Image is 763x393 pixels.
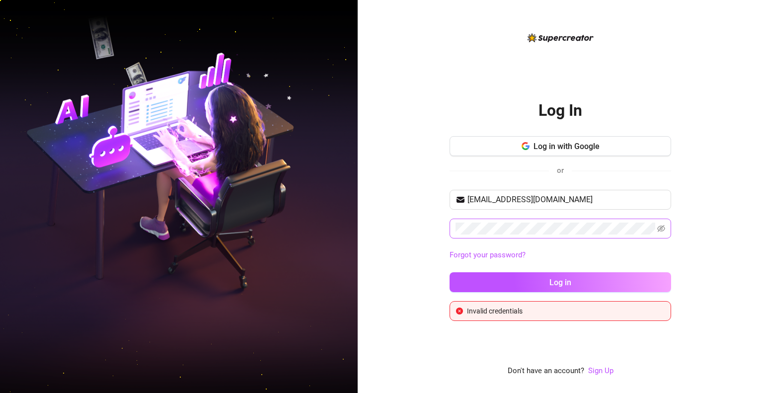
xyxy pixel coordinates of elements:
[528,33,594,42] img: logo-BBDzfeDw.svg
[467,194,665,206] input: Your email
[467,306,665,316] div: Invalid credentials
[450,250,526,259] a: Forgot your password?
[450,272,671,292] button: Log in
[588,365,613,377] a: Sign Up
[557,166,564,175] span: or
[450,136,671,156] button: Log in with Google
[588,366,613,375] a: Sign Up
[538,100,582,121] h2: Log In
[456,308,463,314] span: close-circle
[534,142,600,151] span: Log in with Google
[549,278,571,287] span: Log in
[657,225,665,233] span: eye-invisible
[450,249,671,261] a: Forgot your password?
[508,365,584,377] span: Don't have an account?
